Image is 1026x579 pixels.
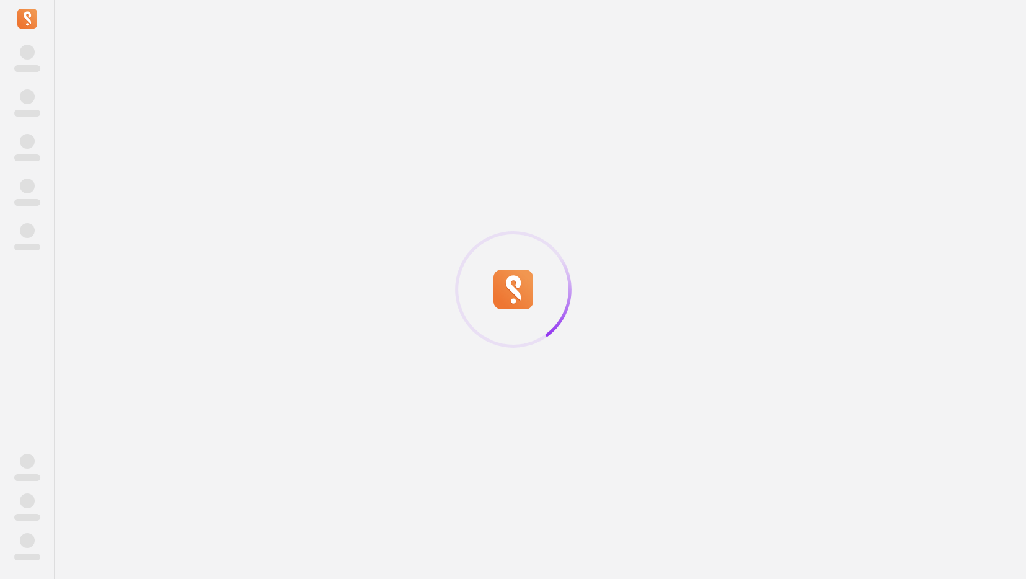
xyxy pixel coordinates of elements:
[14,65,40,72] span: ‌
[14,244,40,250] span: ‌
[20,223,35,238] span: ‌
[20,533,35,548] span: ‌
[20,454,35,469] span: ‌
[14,110,40,117] span: ‌
[20,179,35,193] span: ‌
[20,493,35,508] span: ‌
[14,474,40,481] span: ‌
[14,554,40,560] span: ‌
[14,154,40,161] span: ‌
[14,199,40,206] span: ‌
[20,134,35,149] span: ‌
[20,89,35,104] span: ‌
[20,45,35,60] span: ‌
[14,514,40,521] span: ‌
